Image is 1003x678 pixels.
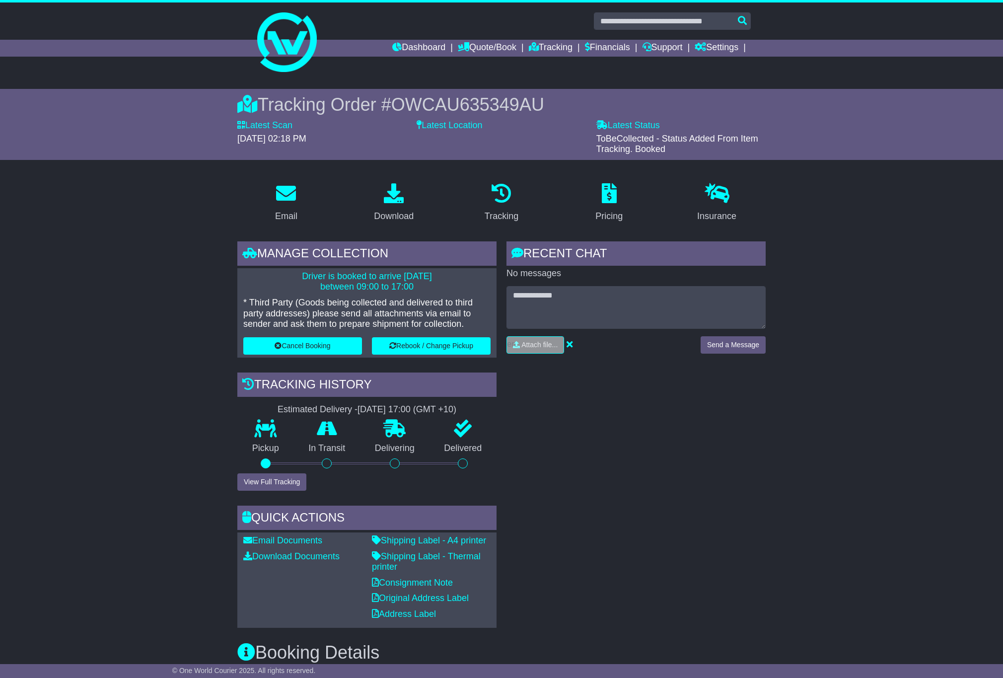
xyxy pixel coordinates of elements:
button: Send a Message [701,336,766,354]
p: No messages [506,268,766,279]
a: Tracking [478,180,525,226]
span: [DATE] 02:18 PM [237,134,306,144]
div: Download [374,210,414,223]
a: Address Label [372,609,436,619]
div: Tracking [485,210,518,223]
a: Shipping Label - Thermal printer [372,551,481,572]
div: Pricing [595,210,623,223]
div: Tracking Order # [237,94,766,115]
button: Cancel Booking [243,337,362,355]
h3: Booking Details [237,643,766,663]
p: Delivered [430,443,497,454]
p: * Third Party (Goods being collected and delivered to third party addresses) please send all atta... [243,298,491,330]
span: ToBeCollected - Status Added From Item Tracking. Booked [596,134,758,154]
div: RECENT CHAT [506,241,766,268]
div: Insurance [697,210,736,223]
a: Download Documents [243,551,340,561]
p: Delivering [360,443,430,454]
a: Settings [695,40,738,57]
span: OWCAU635349AU [391,94,544,115]
a: Insurance [691,180,743,226]
a: Tracking [529,40,573,57]
a: Download [367,180,420,226]
label: Latest Location [417,120,482,131]
div: Tracking history [237,373,497,399]
a: Pricing [589,180,629,226]
label: Latest Status [596,120,660,131]
label: Latest Scan [237,120,292,131]
a: Original Address Label [372,593,469,603]
a: Consignment Note [372,578,453,588]
button: View Full Tracking [237,473,306,491]
a: Email Documents [243,535,322,545]
p: Driver is booked to arrive [DATE] between 09:00 to 17:00 [243,271,491,293]
a: Financials [585,40,630,57]
div: Estimated Delivery - [237,404,497,415]
p: Pickup [237,443,294,454]
div: [DATE] 17:00 (GMT +10) [358,404,456,415]
div: Quick Actions [237,506,497,532]
div: Email [275,210,297,223]
span: © One World Courier 2025. All rights reserved. [172,667,316,675]
button: Rebook / Change Pickup [372,337,491,355]
p: In Transit [294,443,360,454]
a: Support [643,40,683,57]
a: Dashboard [392,40,445,57]
a: Email [269,180,304,226]
a: Shipping Label - A4 printer [372,535,486,545]
a: Quote/Book [458,40,516,57]
div: Manage collection [237,241,497,268]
